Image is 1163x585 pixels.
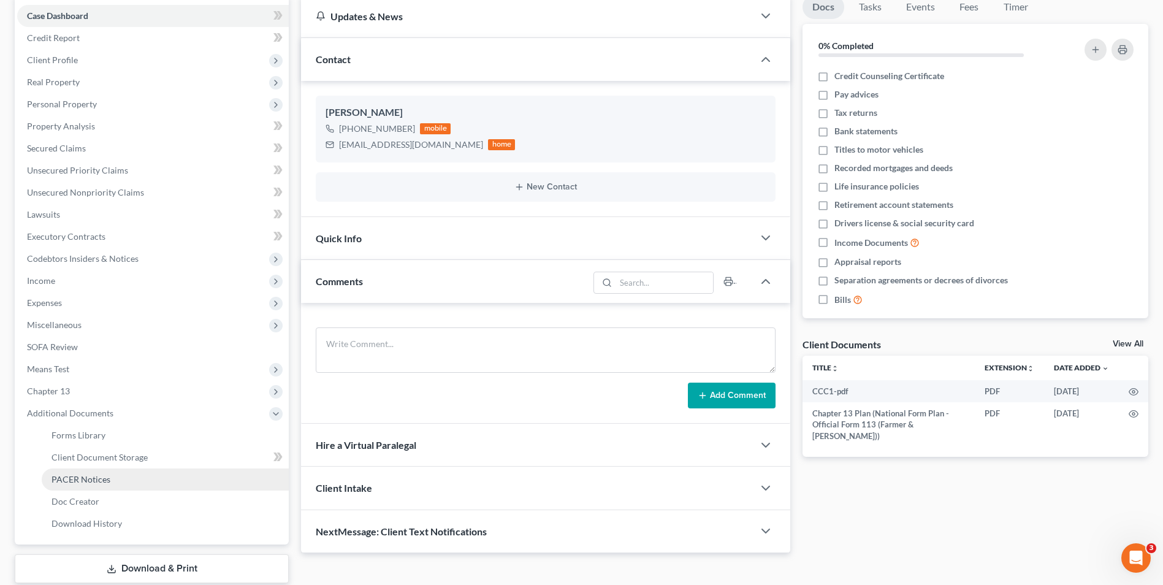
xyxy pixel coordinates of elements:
a: Lawsuits [17,204,289,226]
td: [DATE] [1044,402,1119,447]
td: PDF [975,402,1044,447]
div: [PERSON_NAME] [326,105,766,120]
span: Lawsuits [27,209,60,220]
i: unfold_more [1027,365,1034,372]
a: Date Added expand_more [1054,363,1109,372]
a: Executory Contracts [17,226,289,248]
span: Additional Documents [27,408,113,418]
span: Life insurance policies [834,180,919,193]
a: Case Dashboard [17,5,289,27]
span: Miscellaneous [27,319,82,330]
span: Quick Info [316,232,362,244]
a: Unsecured Priority Claims [17,159,289,182]
span: Secured Claims [27,143,86,153]
i: expand_more [1102,365,1109,372]
div: Updates & News [316,10,739,23]
span: Unsecured Nonpriority Claims [27,187,144,197]
a: Client Document Storage [42,446,289,468]
span: Expenses [27,297,62,308]
i: unfold_more [831,365,839,372]
a: Extensionunfold_more [985,363,1034,372]
span: Contact [316,53,351,65]
td: [DATE] [1044,380,1119,402]
a: Property Analysis [17,115,289,137]
td: Chapter 13 Plan (National Form Plan - Official Form 113 (Farmer & [PERSON_NAME])) [803,402,975,447]
span: NextMessage: Client Text Notifications [316,526,487,537]
span: Recorded mortgages and deeds [834,162,953,174]
span: Comments [316,275,363,287]
span: Separation agreements or decrees of divorces [834,274,1008,286]
span: Case Dashboard [27,10,88,21]
a: Download History [42,513,289,535]
a: Doc Creator [42,491,289,513]
span: Pay advices [834,88,879,101]
a: Secured Claims [17,137,289,159]
a: PACER Notices [42,468,289,491]
span: Forms Library [51,430,105,440]
button: New Contact [326,182,766,192]
iframe: Intercom live chat [1121,543,1151,573]
span: Client Profile [27,55,78,65]
span: Bank statements [834,125,898,137]
a: Credit Report [17,27,289,49]
span: Client Document Storage [51,452,148,462]
span: Doc Creator [51,496,99,507]
span: Credit Counseling Certificate [834,70,944,82]
span: Chapter 13 [27,386,70,396]
input: Search... [616,272,713,293]
a: Forms Library [42,424,289,446]
span: Download History [51,518,122,529]
a: Titleunfold_more [812,363,839,372]
td: CCC1-pdf [803,380,975,402]
td: PDF [975,380,1044,402]
span: Hire a Virtual Paralegal [316,439,416,451]
button: Add Comment [688,383,776,408]
span: Real Property [27,77,80,87]
span: Property Analysis [27,121,95,131]
span: Tax returns [834,107,877,119]
span: Titles to motor vehicles [834,143,923,156]
span: SOFA Review [27,342,78,352]
span: Personal Property [27,99,97,109]
span: Credit Report [27,32,80,43]
span: Income Documents [834,237,908,249]
div: [PHONE_NUMBER] [339,123,415,135]
span: Retirement account statements [834,199,953,211]
span: Codebtors Insiders & Notices [27,253,139,264]
a: Download & Print [15,554,289,583]
div: [EMAIL_ADDRESS][DOMAIN_NAME] [339,139,483,151]
span: Bills [834,294,851,306]
div: mobile [420,123,451,134]
span: PACER Notices [51,474,110,484]
span: Unsecured Priority Claims [27,165,128,175]
div: Client Documents [803,338,881,351]
span: Drivers license & social security card [834,217,974,229]
strong: 0% Completed [818,40,874,51]
a: View All [1113,340,1143,348]
span: Means Test [27,364,69,374]
a: Unsecured Nonpriority Claims [17,182,289,204]
a: SOFA Review [17,336,289,358]
span: Executory Contracts [27,231,105,242]
span: Client Intake [316,482,372,494]
span: Appraisal reports [834,256,901,268]
div: home [488,139,515,150]
span: Income [27,275,55,286]
span: 3 [1146,543,1156,553]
